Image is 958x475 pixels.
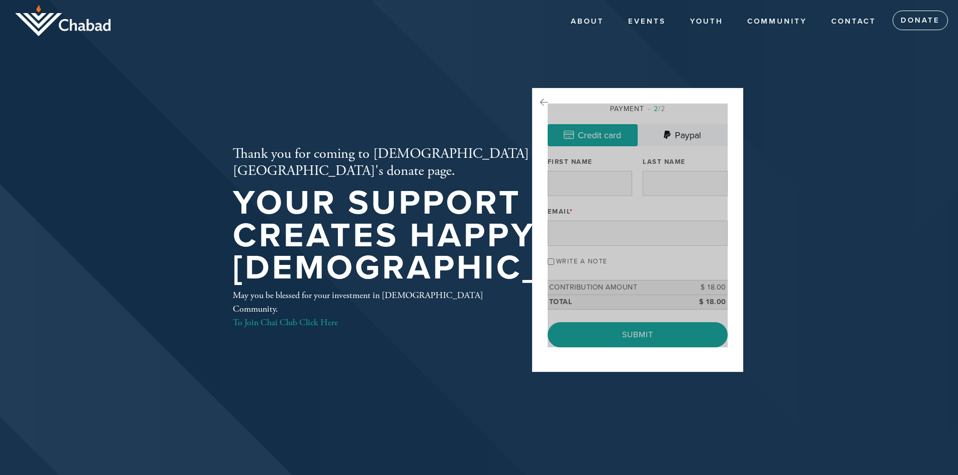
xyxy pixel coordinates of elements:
a: Events [621,12,673,31]
h1: Your support creates happy [DEMOGRAPHIC_DATA]! [233,187,664,284]
a: Donate [893,11,948,31]
img: logo_half.png [15,5,111,36]
a: YOUTH [682,12,731,31]
a: COMMUNITY [740,12,815,31]
a: Contact [824,12,884,31]
h2: Thank you for coming to [DEMOGRAPHIC_DATA][GEOGRAPHIC_DATA]'s donate page. [233,146,664,179]
a: To Join Chai Club Click Here [233,317,338,328]
a: About [563,12,612,31]
div: May you be blessed for your investment in [DEMOGRAPHIC_DATA] Community. [233,289,499,329]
